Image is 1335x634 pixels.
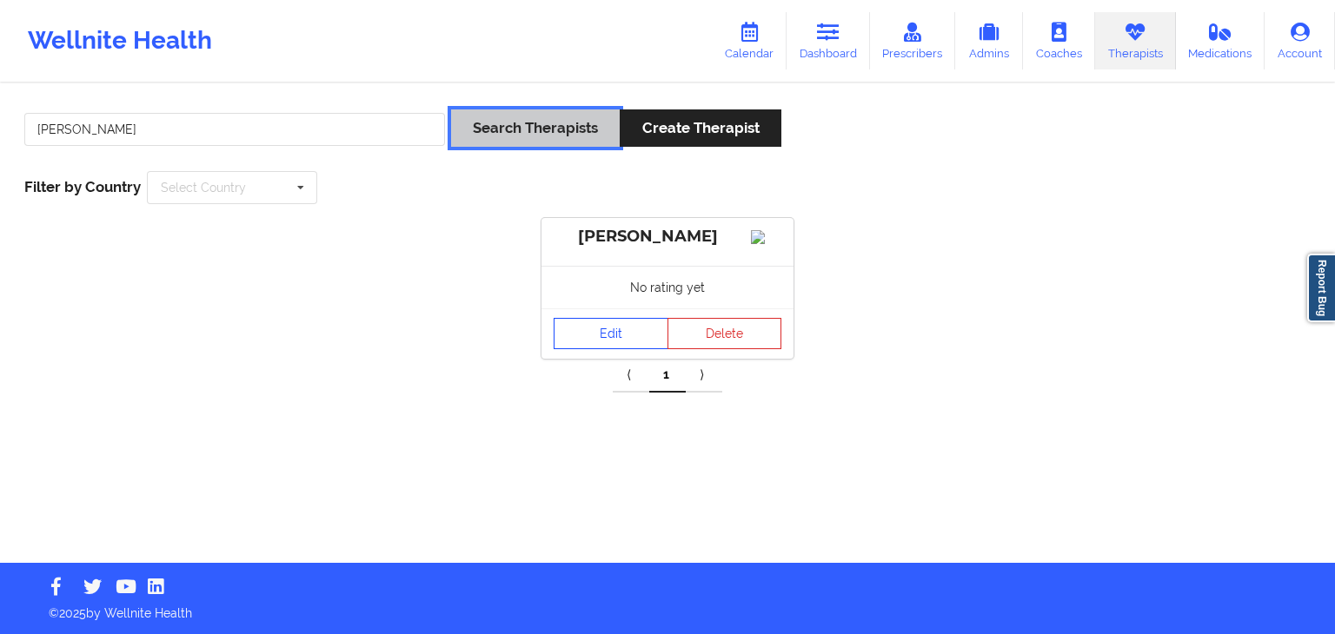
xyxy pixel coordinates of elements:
[554,227,781,247] div: [PERSON_NAME]
[787,12,870,69] a: Dashboard
[1307,254,1335,322] a: Report Bug
[24,113,445,146] input: Search Keywords
[613,358,722,393] div: Pagination Navigation
[24,178,141,195] span: Filter by Country
[620,109,780,147] button: Create Therapist
[1023,12,1095,69] a: Coaches
[955,12,1023,69] a: Admins
[686,358,722,393] a: Next item
[451,109,620,147] button: Search Therapists
[554,318,668,349] a: Edit
[1265,12,1335,69] a: Account
[649,358,686,393] a: 1
[37,592,1298,622] p: © 2025 by Wellnite Health
[541,266,794,308] div: No rating yet
[870,12,956,69] a: Prescribers
[161,182,246,194] div: Select Country
[751,230,781,244] img: Image%2Fplaceholer-image.png
[1095,12,1176,69] a: Therapists
[613,358,649,393] a: Previous item
[1176,12,1265,69] a: Medications
[712,12,787,69] a: Calendar
[667,318,782,349] button: Delete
